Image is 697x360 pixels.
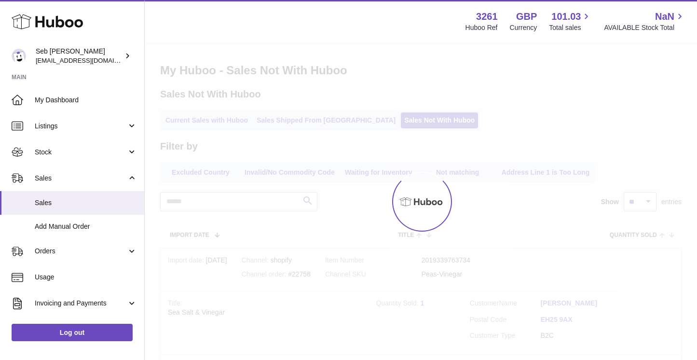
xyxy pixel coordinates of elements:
span: My Dashboard [35,96,137,105]
span: Stock [35,148,127,157]
span: AVAILABLE Stock Total [604,23,685,32]
div: Huboo Ref [465,23,498,32]
strong: GBP [516,10,537,23]
a: 101.03 Total sales [549,10,592,32]
span: Usage [35,273,137,282]
span: 101.03 [551,10,581,23]
span: [EMAIL_ADDRESS][DOMAIN_NAME] [36,56,142,64]
span: Invoicing and Payments [35,299,127,308]
span: Total sales [549,23,592,32]
span: NaN [655,10,674,23]
span: Orders [35,247,127,256]
strong: 3261 [476,10,498,23]
img: ecom@bravefoods.co.uk [12,49,26,63]
a: Log out [12,324,133,341]
span: Listings [35,122,127,131]
span: Add Manual Order [35,222,137,231]
a: NaN AVAILABLE Stock Total [604,10,685,32]
span: Sales [35,174,127,183]
span: Sales [35,198,137,208]
div: Currency [510,23,537,32]
div: Seb [PERSON_NAME] [36,47,123,65]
